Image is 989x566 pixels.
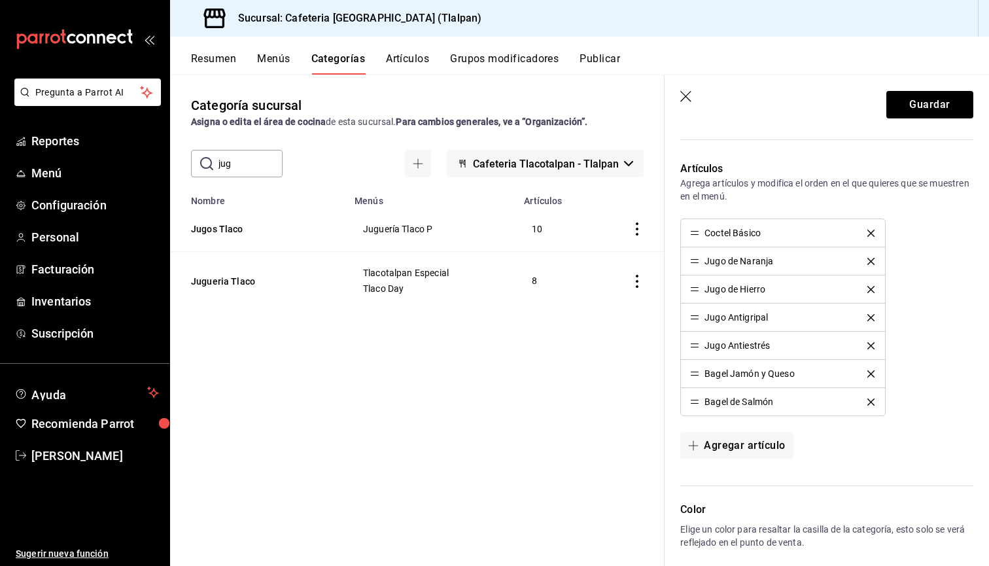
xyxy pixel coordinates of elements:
span: Inventarios [31,292,159,310]
div: Categoría sucursal [191,96,302,115]
td: 8 [516,252,593,310]
div: Jugo de Hierro [704,285,765,294]
p: Color [680,502,973,518]
th: Nombre [170,188,347,206]
button: Grupos modificadores [450,52,559,75]
strong: Para cambios generales, ve a “Organización”. [396,116,587,127]
button: delete [858,370,884,378]
button: Publicar [580,52,620,75]
button: Categorías [311,52,366,75]
div: Coctel Básico [704,228,761,238]
button: Menús [257,52,290,75]
p: Elige un color para resaltar la casilla de la categoría, esto solo se verá reflejado en el punto ... [680,523,973,549]
a: Pregunta a Parrot AI [9,95,161,109]
td: 10 [516,206,593,252]
span: Recomienda Parrot [31,415,159,433]
p: Agrega artículos y modifica el orden en el que quieres que se muestren en el menú. [680,177,973,203]
button: delete [858,342,884,349]
button: Resumen [191,52,236,75]
span: Juguería Tlaco P [363,224,500,234]
span: Suscripción [31,325,159,342]
button: Agregar artículo [680,432,793,459]
button: delete [858,398,884,406]
button: delete [858,314,884,321]
button: Jugos Tlaco [191,222,322,236]
h3: Sucursal: Cafeteria [GEOGRAPHIC_DATA] (Tlalpan) [228,10,481,26]
button: Cafeteria Tlacotalpan - Tlalpan [447,150,644,177]
span: Tlacotalpan Especial [363,268,500,277]
span: Sugerir nueva función [16,547,159,561]
button: actions [631,222,644,236]
div: Jugo Antiestrés [704,341,770,350]
div: navigation tabs [191,52,989,75]
div: Bagel de Salmón [704,397,773,406]
th: Artículos [516,188,593,206]
button: delete [858,286,884,293]
span: Facturación [31,260,159,278]
div: Jugo Antigripal [704,313,768,322]
table: categoriesTable [170,188,665,310]
button: Guardar [886,91,973,118]
span: Pregunta a Parrot AI [35,86,141,99]
button: Pregunta a Parrot AI [14,79,161,106]
span: Cafeteria Tlacotalpan - Tlalpan [473,158,619,170]
button: open_drawer_menu [144,34,154,44]
button: actions [631,275,644,288]
div: de esta sucursal. [191,115,644,129]
button: delete [858,258,884,265]
p: Artículos [680,161,973,177]
button: delete [858,230,884,237]
div: Bagel Jamón y Queso [704,369,795,378]
span: Menú [31,164,159,182]
span: Ayuda [31,385,142,400]
span: Reportes [31,132,159,150]
span: Configuración [31,196,159,214]
button: Jugueria Tlaco [191,275,322,288]
button: Artículos [386,52,429,75]
strong: Asigna o edita el área de cocina [191,116,326,127]
input: Buscar categoría [218,150,283,177]
span: Personal [31,228,159,246]
th: Menús [347,188,516,206]
span: [PERSON_NAME] [31,447,159,465]
span: Tlaco Day [363,284,500,293]
div: Jugo de Naranja [704,256,773,266]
